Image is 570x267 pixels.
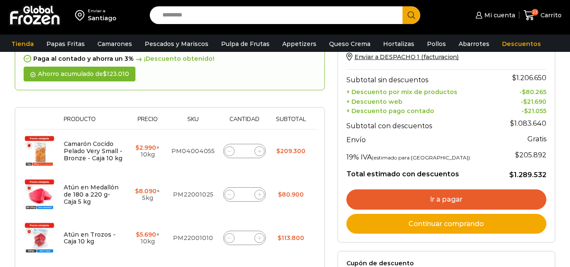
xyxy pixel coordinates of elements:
button: Search button [403,6,420,24]
bdi: 123.010 [103,70,129,78]
img: address-field-icon.svg [75,8,88,22]
a: Enviar a DESPACHO 1 (facturacion) [346,53,459,61]
bdi: 80.265 [522,88,546,96]
td: PM22001010 [167,216,219,260]
span: $ [276,147,280,155]
a: Tienda [7,36,38,52]
a: Papas Fritas [42,36,89,52]
span: $ [515,151,519,159]
th: Cantidad [219,116,270,129]
th: Subtotal sin descuentos [346,69,496,86]
bdi: 1.083.640 [510,119,546,127]
a: Ir a pagar [346,189,546,210]
td: PM22001025 [167,173,219,216]
span: $ [136,231,140,238]
a: Atún en Medallón de 180 a 220 g- Caja 5 kg [64,183,119,205]
th: Envío [346,132,496,147]
input: Product quantity [239,189,251,200]
span: Enviar a DESPACHO 1 (facturacion) [354,53,459,61]
span: Mi cuenta [482,11,515,19]
a: Descuentos [498,36,545,52]
span: Carrito [538,11,562,19]
label: Cupón de descuento [346,260,546,267]
input: Product quantity [239,145,251,157]
a: 22 Carrito [524,5,562,25]
span: 22 [532,9,538,16]
small: (estimado para [GEOGRAPHIC_DATA]) [372,154,470,161]
a: Pulpa de Frutas [217,36,274,52]
bdi: 8.090 [135,187,157,195]
bdi: 1.206.650 [512,74,546,82]
th: + Descuento por mix de productos [346,86,496,96]
span: $ [278,234,281,242]
a: Camarón Cocido Pelado Very Small - Bronze - Caja 10 kg [64,140,122,162]
span: $ [103,70,107,78]
div: Paga al contado y ahorra un 3% [24,55,316,62]
span: $ [512,74,516,82]
bdi: 80.900 [278,191,304,198]
a: Abarrotes [454,36,494,52]
td: - [496,86,546,96]
th: Producto [59,116,128,129]
bdi: 113.800 [278,234,304,242]
div: Enviar a [88,8,116,14]
td: - [496,96,546,105]
th: Subtotal con descuentos [346,115,496,132]
a: Atún en Trozos - Caja 10 kg [64,231,116,245]
th: Subtotal [270,116,312,129]
th: Total estimado con descuentos [346,163,496,179]
th: + Descuento pago contado [346,105,496,115]
th: + Descuento web [346,96,496,105]
span: $ [509,171,514,179]
bdi: 21.690 [523,98,546,105]
span: $ [522,88,526,96]
a: Mi cuenta [473,7,515,24]
th: 19% IVA [346,146,496,163]
td: - [496,105,546,115]
td: × 5kg [128,173,167,216]
div: Ahorro acumulado de [24,67,135,81]
span: $ [524,107,528,115]
bdi: 1.289.532 [509,171,546,179]
a: Pollos [423,36,450,52]
span: $ [135,144,139,151]
td: × 10kg [128,129,167,173]
a: Camarones [93,36,136,52]
span: $ [278,191,282,198]
span: $ [135,187,139,195]
span: $ [523,98,527,105]
span: $ [510,119,514,127]
strong: Gratis [527,135,546,143]
bdi: 21.055 [524,107,546,115]
bdi: 2.990 [135,144,156,151]
bdi: 209.300 [276,147,305,155]
span: ¡Descuento obtenido! [134,55,214,62]
th: Precio [128,116,167,129]
th: Sku [167,116,219,129]
input: Product quantity [239,232,251,244]
a: Queso Crema [325,36,375,52]
a: Appetizers [278,36,321,52]
td: PM04004055 [167,129,219,173]
div: Santiago [88,14,116,22]
span: 205.892 [515,151,546,159]
a: Continuar comprando [346,214,546,234]
a: Hortalizas [379,36,419,52]
td: × 10kg [128,216,167,260]
a: Pescados y Mariscos [140,36,213,52]
bdi: 5.690 [136,231,156,238]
